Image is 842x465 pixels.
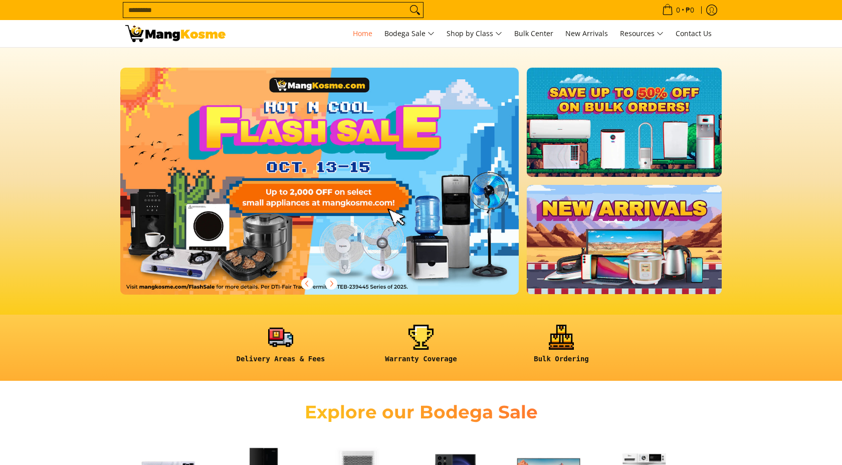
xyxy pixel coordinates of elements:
[384,28,435,40] span: Bodega Sale
[236,20,717,47] nav: Main Menu
[320,273,342,295] button: Next
[216,325,346,371] a: <h6><strong>Delivery Areas & Fees</strong></h6>
[379,20,440,47] a: Bodega Sale
[447,28,502,40] span: Shop by Class
[560,20,613,47] a: New Arrivals
[514,29,553,38] span: Bulk Center
[356,325,486,371] a: <h6><strong>Warranty Coverage</strong></h6>
[353,29,372,38] span: Home
[120,68,551,311] a: More
[659,5,697,16] span: •
[348,20,377,47] a: Home
[620,28,664,40] span: Resources
[565,29,608,38] span: New Arrivals
[496,325,626,371] a: <h6><strong>Bulk Ordering</strong></h6>
[296,273,318,295] button: Previous
[684,7,696,14] span: ₱0
[615,20,669,47] a: Resources
[676,29,712,38] span: Contact Us
[671,20,717,47] a: Contact Us
[675,7,682,14] span: 0
[276,401,566,423] h2: Explore our Bodega Sale
[407,3,423,18] button: Search
[509,20,558,47] a: Bulk Center
[125,25,226,42] img: Mang Kosme: Your Home Appliances Warehouse Sale Partner!
[442,20,507,47] a: Shop by Class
